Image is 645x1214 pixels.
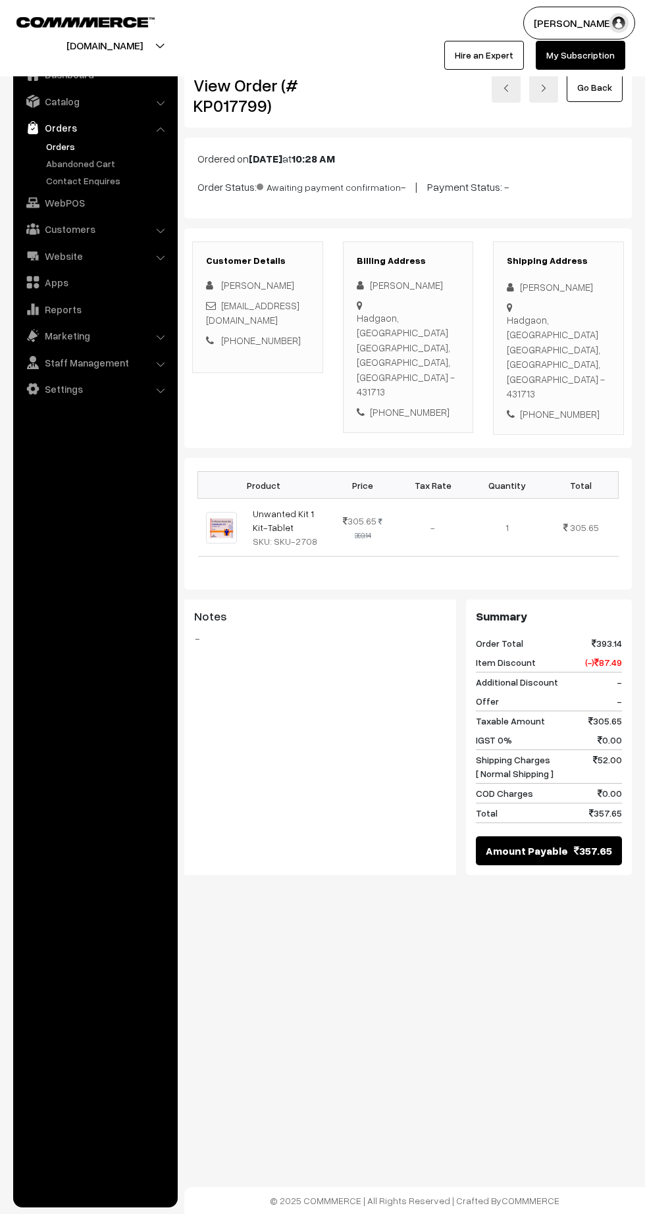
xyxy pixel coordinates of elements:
[16,244,173,268] a: Website
[507,280,610,295] div: [PERSON_NAME]
[476,806,498,820] span: Total
[476,675,558,689] span: Additional Discount
[16,17,155,27] img: COMMMERCE
[589,806,622,820] span: 357.65
[194,609,446,624] h3: Notes
[16,89,173,113] a: Catalog
[502,84,510,92] img: left-arrow.png
[507,313,610,401] div: Hadgaon, [GEOGRAPHIC_DATA] [GEOGRAPHIC_DATA], [GEOGRAPHIC_DATA], [GEOGRAPHIC_DATA] - 431713
[357,311,460,399] div: Hadgaon, [GEOGRAPHIC_DATA] [GEOGRAPHIC_DATA], [GEOGRAPHIC_DATA], [GEOGRAPHIC_DATA] - 431713
[292,152,335,165] b: 10:28 AM
[476,786,533,800] span: COD Charges
[194,630,446,646] blockquote: -
[502,1195,559,1206] a: COMMMERCE
[257,177,401,194] span: Awaiting payment confirmation
[355,517,383,540] strike: 393.14
[476,694,499,708] span: Offer
[206,512,237,543] img: UNWANTED KIT.jpeg
[16,116,173,139] a: Orders
[330,472,396,499] th: Price
[221,334,301,346] a: [PHONE_NUMBER]
[609,13,629,33] img: user
[570,522,599,533] span: 305.65
[592,636,622,650] span: 393.14
[476,714,545,728] span: Taxable Amount
[476,609,622,624] h3: Summary
[16,324,173,347] a: Marketing
[396,499,470,557] td: -
[16,13,132,29] a: COMMMERCE
[617,675,622,689] span: -
[43,139,173,153] a: Orders
[357,255,460,266] h3: Billing Address
[544,472,618,499] th: Total
[184,1187,645,1214] footer: © 2025 COMMMERCE | All Rights Reserved | Crafted By
[476,655,536,669] span: Item Discount
[16,191,173,215] a: WebPOS
[357,405,460,420] div: [PHONE_NUMBER]
[617,694,622,708] span: -
[536,41,625,70] a: My Subscription
[253,534,322,548] div: SKU: SKU-2708
[588,714,622,728] span: 305.65
[43,174,173,188] a: Contact Enquires
[16,297,173,321] a: Reports
[444,41,524,70] a: Hire an Expert
[540,84,548,92] img: right-arrow.png
[470,472,544,499] th: Quantity
[505,522,509,533] span: 1
[523,7,635,39] button: [PERSON_NAME]
[249,152,282,165] b: [DATE]
[486,843,568,859] span: Amount Payable
[16,377,173,401] a: Settings
[206,299,299,326] a: [EMAIL_ADDRESS][DOMAIN_NAME]
[193,75,323,116] h2: View Order (# KP017799)
[567,73,623,102] a: Go Back
[598,786,622,800] span: 0.00
[476,636,523,650] span: Order Total
[507,255,610,266] h3: Shipping Address
[43,157,173,170] a: Abandoned Cart
[507,407,610,422] div: [PHONE_NUMBER]
[16,351,173,374] a: Staff Management
[206,255,309,266] h3: Customer Details
[221,279,294,291] span: [PERSON_NAME]
[396,472,470,499] th: Tax Rate
[343,515,376,526] span: 305.65
[16,217,173,241] a: Customers
[585,655,622,669] span: (-) 87.49
[574,843,612,859] span: 357.65
[593,753,622,780] span: 52.00
[253,508,314,533] a: Unwanted Kit 1 Kit-Tablet
[476,753,554,780] span: Shipping Charges [ Normal Shipping ]
[357,278,460,293] div: [PERSON_NAME]
[197,177,619,195] p: Order Status: - | Payment Status: -
[20,29,189,62] button: [DOMAIN_NAME]
[476,733,512,747] span: IGST 0%
[598,733,622,747] span: 0.00
[197,151,619,166] p: Ordered on at
[198,472,330,499] th: Product
[16,270,173,294] a: Apps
